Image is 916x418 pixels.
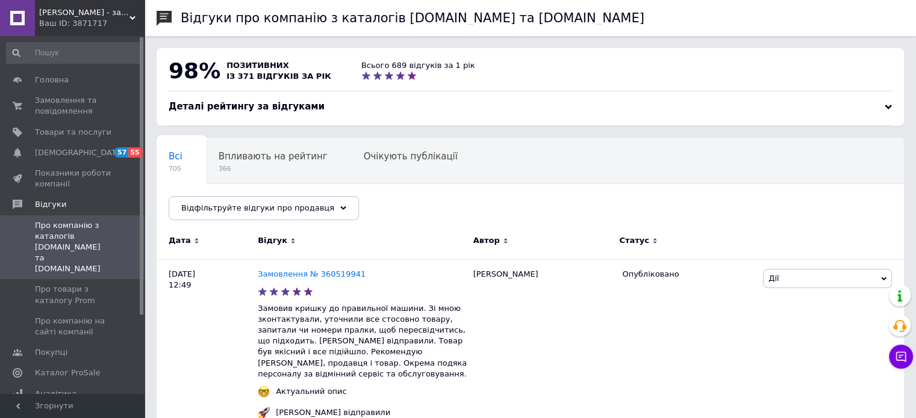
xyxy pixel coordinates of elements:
div: Опубліковані без коментаря [157,184,315,230]
span: 55 [128,147,142,158]
div: Деталі рейтингу за відгуками [169,100,892,113]
p: Замовив кришку до правильної машини. Зі мною зконтактували, уточнили все стосовно товару, запитал... [258,303,467,380]
span: Про компанію на сайті компанії [35,316,111,337]
span: із 371 відгуків за рік [226,72,331,81]
span: Відфільтруйте відгуки про продавця [181,203,334,212]
span: Деталі рейтингу за відгуками [169,101,325,112]
span: Статус [619,235,649,246]
span: 98% [169,58,220,83]
span: Показники роботи компанії [35,168,111,189]
span: Дата [169,235,191,246]
h1: Відгуки про компанію з каталогів [DOMAIN_NAME] та [DOMAIN_NAME] [181,11,644,25]
input: Пошук [6,42,142,64]
span: Впливають на рейтинг [219,151,328,162]
span: Головна [35,75,69,85]
span: Про товари з каталогу Prom [35,284,111,306]
span: Опубліковані без комен... [169,197,291,207]
div: [PERSON_NAME] відправили [273,407,393,418]
button: Чат з покупцем [889,345,913,369]
div: Опубліковано [622,269,754,280]
span: Автор [473,235,500,246]
div: Всього 689 відгуків за 1 рік [361,60,475,71]
span: Rick - запчастини та аксесуари до побутової техніки. [39,7,129,18]
span: Покупці [35,347,67,358]
div: Актуальний опис [273,386,350,397]
span: Замовлення та повідомлення [35,95,111,117]
span: Дії [768,274,779,283]
span: Про компанію з каталогів [DOMAIN_NAME] та [DOMAIN_NAME] [35,220,111,275]
span: Всі [169,151,182,162]
span: Очікують публікації [364,151,458,162]
span: 366 [219,164,328,173]
span: 57 [114,147,128,158]
span: [DEMOGRAPHIC_DATA] [35,147,124,158]
a: Замовлення № 360519941 [258,269,366,278]
img: :nerd_face: [258,386,270,398]
span: Відгук [258,235,287,246]
span: позитивних [226,61,289,70]
span: Аналітика [35,389,76,399]
span: Відгуки [35,199,66,210]
span: 705 [169,164,182,173]
div: Ваш ID: 3871717 [39,18,145,29]
span: Товари та послуги [35,127,111,138]
span: Каталог ProSale [35,367,100,378]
